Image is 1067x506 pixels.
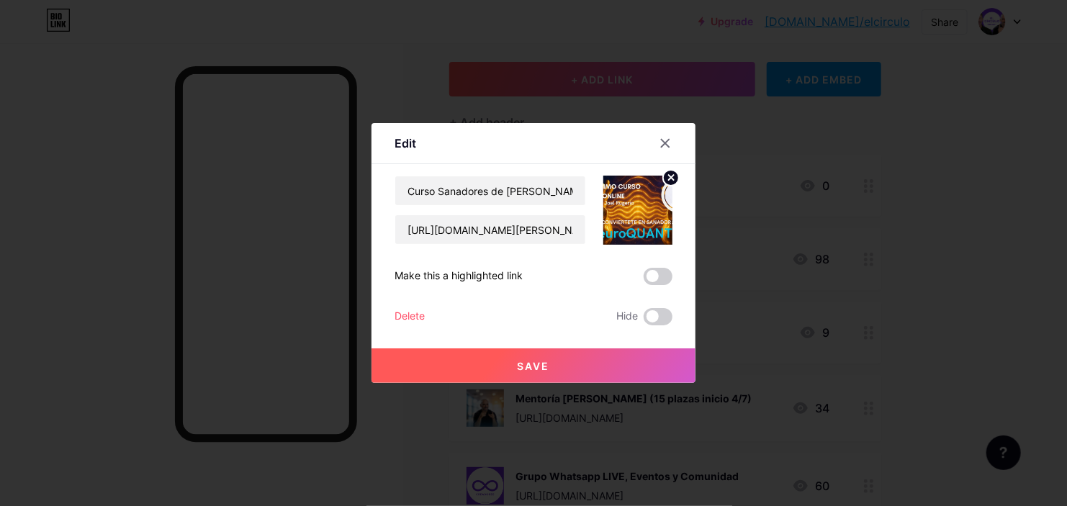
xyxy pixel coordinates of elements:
input: URL [395,215,585,244]
div: Make this a highlighted link [395,268,523,285]
input: Title [395,176,585,205]
span: Hide [616,308,638,325]
button: Save [372,348,695,383]
div: Edit [395,135,416,152]
span: Save [518,360,550,372]
div: Delete [395,308,425,325]
img: link_thumbnail [603,176,672,245]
